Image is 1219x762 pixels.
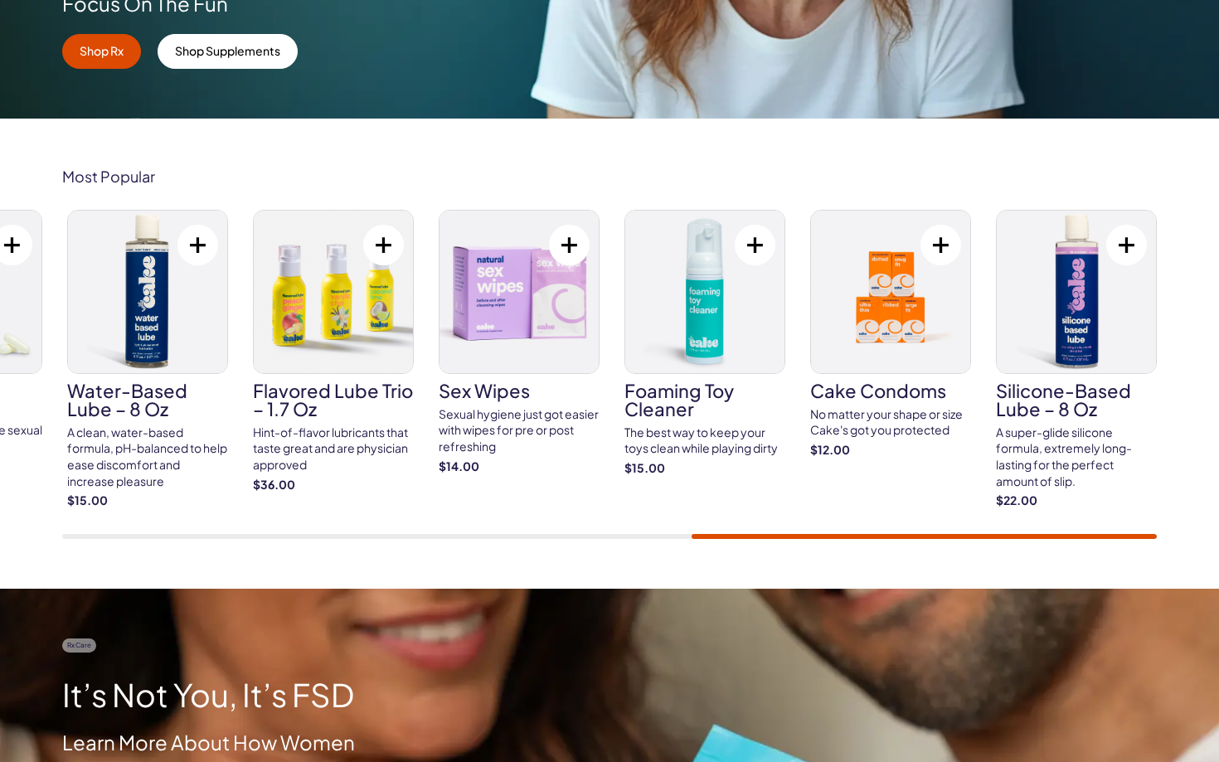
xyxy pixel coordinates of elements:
strong: $36.00 [253,477,414,493]
h2: It’s Not You, It’s FSD [62,677,367,712]
a: Cake Condoms Cake Condoms No matter your shape or size Cake's got you protected $12.00 [810,210,971,459]
a: Silicone-Based Lube – 8 oz Silicone-Based Lube – 8 oz A super-glide silicone formula, extremely l... [996,210,1157,509]
div: No matter your shape or size Cake's got you protected [810,406,971,439]
h3: Silicone-Based Lube – 8 oz [996,381,1157,418]
strong: $14.00 [439,459,600,475]
a: Foaming Toy Cleaner Foaming Toy Cleaner The best way to keep your toys clean while playing dirty ... [624,210,785,477]
h3: Foaming Toy Cleaner [624,381,785,418]
a: Shop Supplements [158,34,298,69]
div: The best way to keep your toys clean while playing dirty [624,425,785,457]
h3: Cake Condoms [810,381,971,400]
img: Silicone-Based Lube – 8 oz [997,211,1156,373]
strong: $15.00 [67,493,228,509]
img: Cake Condoms [811,211,970,373]
a: Water-Based Lube – 8 oz Water-Based Lube – 8 oz A clean, water-based formula, pH-balanced to help... [67,210,228,509]
div: Sexual hygiene just got easier with wipes for pre or post refreshing [439,406,600,455]
img: Flavored Lube Trio – 1.7 oz [254,211,413,373]
img: sex wipes [440,211,599,373]
span: Rx Care [62,638,96,653]
a: Flavored Lube Trio – 1.7 oz Flavored Lube Trio – 1.7 oz Hint-of-flavor lubricants that taste grea... [253,210,414,493]
a: Shop Rx [62,34,141,69]
div: A super-glide silicone formula, extremely long-lasting for the perfect amount of slip. [996,425,1157,489]
strong: $12.00 [810,442,971,459]
strong: $22.00 [996,493,1157,509]
h3: sex wipes [439,381,600,400]
strong: $15.00 [624,460,785,477]
div: A clean, water-based formula, pH-balanced to help ease discomfort and increase pleasure [67,425,228,489]
h3: Flavored Lube Trio – 1.7 oz [253,381,414,418]
img: Water-Based Lube – 8 oz [68,211,227,373]
img: Foaming Toy Cleaner [625,211,784,373]
div: Hint-of-flavor lubricants that taste great and are physician approved [253,425,414,473]
h3: Water-Based Lube – 8 oz [67,381,228,418]
a: sex wipes sex wipes Sexual hygiene just got easier with wipes for pre or post refreshing $14.00 [439,210,600,474]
